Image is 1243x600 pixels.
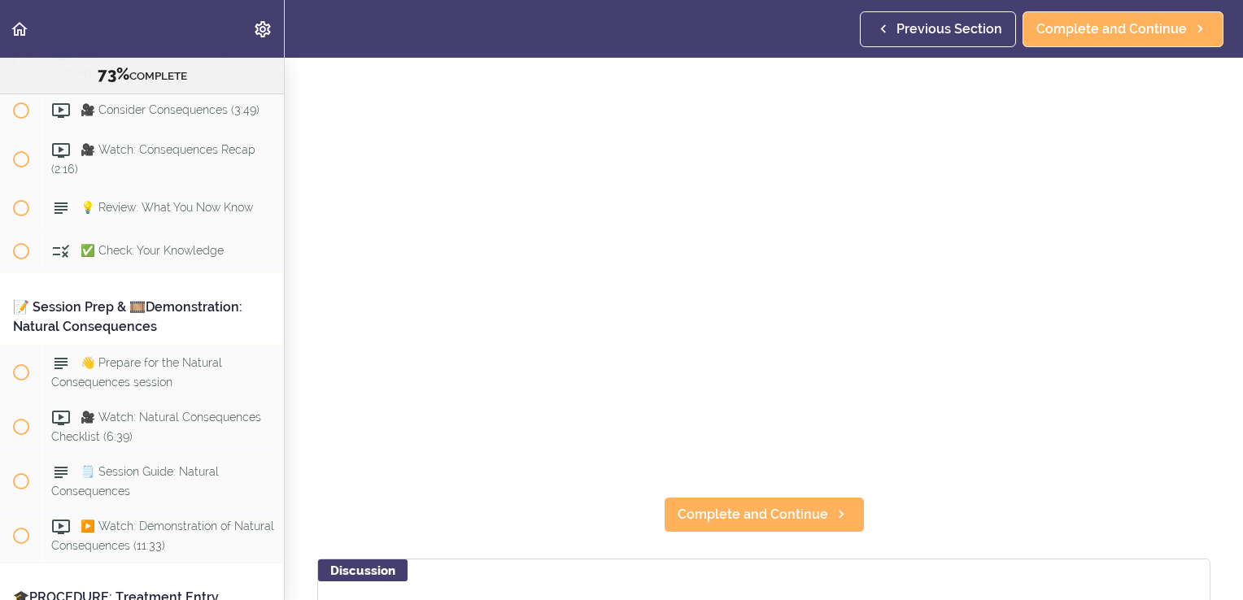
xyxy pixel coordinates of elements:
[1036,20,1187,39] span: Complete and Continue
[51,465,219,497] span: 🗒️ Session Guide: Natural Consequences
[1023,11,1223,47] a: Complete and Continue
[664,497,865,533] a: Complete and Continue
[81,104,260,117] span: 🎥 Consider Consequences (3:49)
[253,20,273,39] svg: Settings Menu
[896,20,1002,39] span: Previous Section
[81,245,224,258] span: ✅ Check: Your Knowledge
[81,202,253,215] span: 💡 Review: What You Now Know
[860,11,1016,47] a: Previous Section
[98,64,129,84] span: 73%
[51,520,274,551] span: ▶️ Watch: Demonstration of Natural Consequences (11:33)
[20,64,264,85] div: COMPLETE
[318,559,408,581] div: Discussion
[10,20,29,39] svg: Back to course curriculum
[51,357,222,389] span: 👋 Prepare for the Natural Consequences session
[51,144,255,176] span: 🎥 Watch: Consequences Recap (2:16)
[51,411,261,442] span: 🎥 Watch: Natural Consequences Checklist (6:39)
[678,505,828,524] span: Complete and Continue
